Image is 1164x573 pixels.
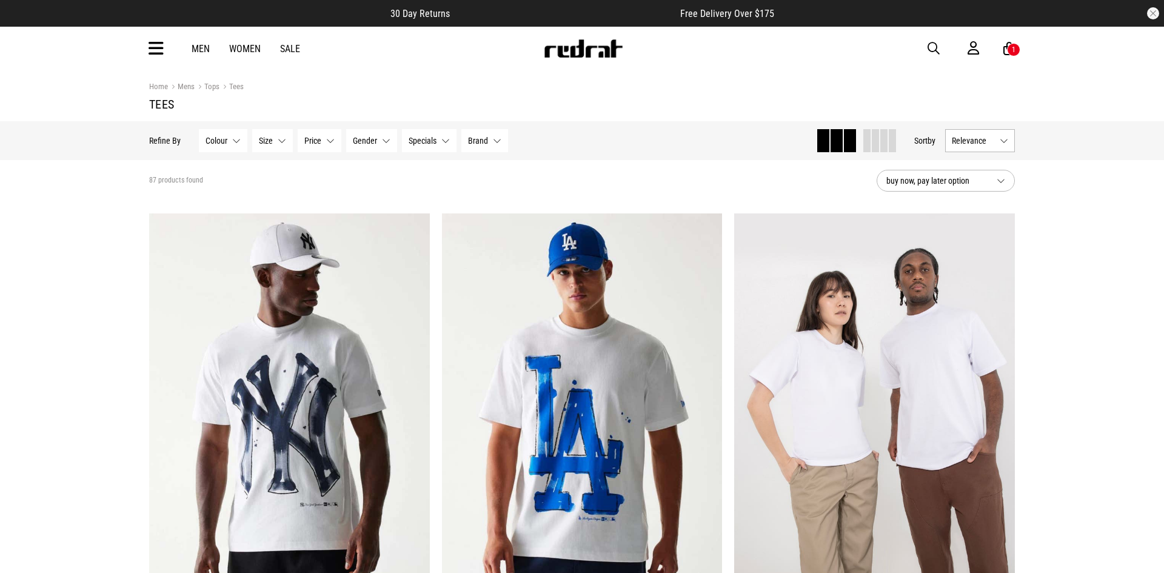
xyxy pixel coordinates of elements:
iframe: Customer reviews powered by Trustpilot [474,7,656,19]
button: Sortby [914,133,935,148]
span: by [928,136,935,146]
span: Brand [468,136,488,146]
span: 30 Day Returns [390,8,450,19]
span: Free Delivery Over $175 [680,8,774,19]
a: Men [192,43,210,55]
a: Tops [195,82,219,93]
span: Size [259,136,273,146]
span: buy now, pay later option [886,173,987,188]
span: Price [304,136,321,146]
img: Redrat logo [543,39,623,58]
a: Home [149,82,168,91]
button: Relevance [945,129,1015,152]
a: Tees [219,82,244,93]
span: Relevance [952,136,995,146]
span: Gender [353,136,377,146]
div: 1 [1012,45,1015,54]
span: Specials [409,136,436,146]
a: Mens [168,82,195,93]
a: Sale [280,43,300,55]
button: Gender [346,129,397,152]
button: Size [252,129,293,152]
span: Colour [206,136,227,146]
p: Refine By [149,136,181,146]
h1: Tees [149,97,1015,112]
button: Colour [199,129,247,152]
button: Specials [402,129,457,152]
span: 87 products found [149,176,203,186]
button: Brand [461,129,508,152]
button: Price [298,129,341,152]
a: 1 [1003,42,1015,55]
button: buy now, pay later option [877,170,1015,192]
a: Women [229,43,261,55]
